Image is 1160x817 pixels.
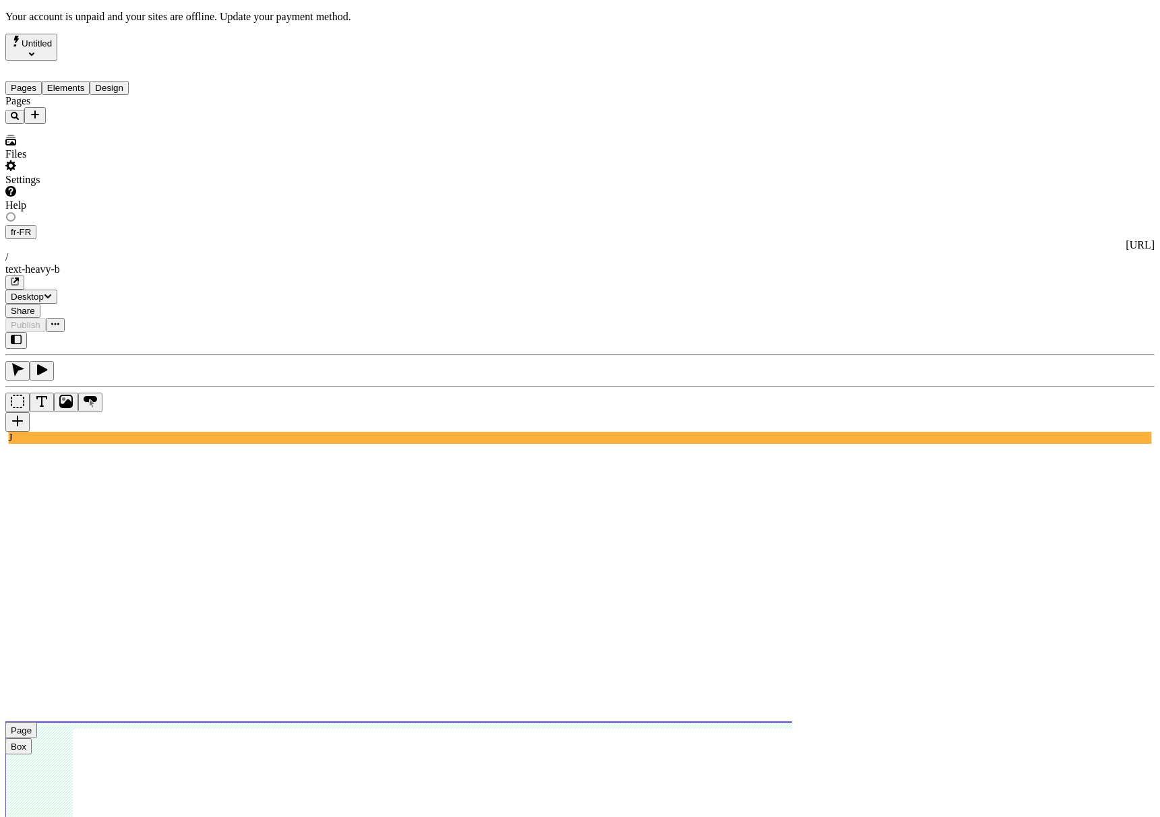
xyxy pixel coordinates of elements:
div: / [5,251,1155,263]
button: Box [5,738,32,754]
button: Design [90,81,129,95]
button: Pages [5,81,42,95]
span: Untitled [22,38,52,48]
span: fr-FR [11,227,31,237]
button: Elements [42,81,90,95]
button: Button [78,393,102,412]
div: Settings [5,174,167,186]
span: Publish [11,320,40,330]
div: text-heavy-b [5,263,1155,275]
span: Share [11,306,35,316]
button: Publish [5,318,46,332]
button: Image [54,393,78,412]
div: Help [5,199,167,211]
div: [URL] [5,239,1155,251]
span: Update your payment method. [220,11,351,22]
button: Add new [24,107,46,124]
button: Select site [5,34,57,61]
button: Page [5,722,37,738]
button: Text [30,393,54,412]
button: Open locale picker [5,225,36,239]
p: Your account is unpaid and your sites are offline. [5,11,1155,23]
div: J [9,432,1152,444]
div: Box [11,742,26,752]
button: Box [5,393,30,412]
span: Desktop [11,292,44,302]
div: Pages [5,95,167,107]
div: Page [11,725,32,736]
button: Desktop [5,290,57,304]
button: Share [5,304,40,318]
div: Files [5,148,167,160]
